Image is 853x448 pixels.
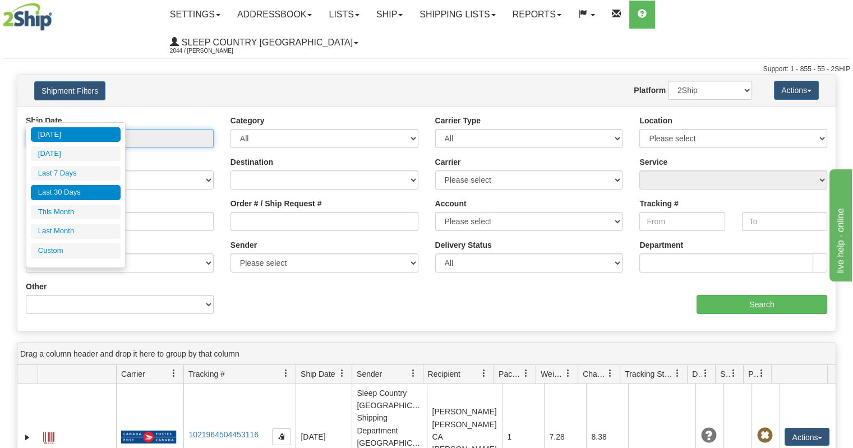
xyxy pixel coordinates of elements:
li: Last 7 Days [31,166,121,181]
a: Packages filter column settings [517,364,536,383]
a: Shipment Issues filter column settings [724,364,743,383]
a: Weight filter column settings [559,364,578,383]
label: Ship Date [26,115,62,126]
span: Pickup Not Assigned [757,428,772,444]
button: Actions [774,81,819,100]
span: Carrier [121,368,145,380]
span: Sleep Country [GEOGRAPHIC_DATA] [179,38,353,47]
a: Expand [22,432,33,443]
label: Destination [230,156,273,168]
span: Delivery Status [692,368,702,380]
button: Shipment Filters [34,81,105,100]
label: Tracking # [639,198,678,209]
a: Ship [368,1,411,29]
label: Platform [634,85,666,96]
span: Packages [499,368,522,380]
label: Carrier Type [435,115,481,126]
label: Department [639,239,683,251]
label: Carrier [435,156,461,168]
a: Settings [162,1,229,29]
input: To [742,212,827,231]
li: [DATE] [31,146,121,161]
img: logo2044.jpg [3,3,52,31]
div: live help - online [8,7,104,20]
a: Reports [504,1,570,29]
input: From [639,212,725,231]
span: Unknown [700,428,716,444]
li: Custom [31,243,121,258]
a: Charge filter column settings [601,364,620,383]
li: [DATE] [31,127,121,142]
input: Search [697,295,827,314]
img: 20 - Canada Post [121,430,176,444]
a: Lists [320,1,367,29]
div: grid grouping header [17,343,836,365]
label: Category [230,115,265,126]
li: This Month [31,205,121,220]
a: Recipient filter column settings [474,364,494,383]
iframe: chat widget [827,167,852,281]
a: Delivery Status filter column settings [696,364,715,383]
label: Delivery Status [435,239,492,251]
span: 2044 / [PERSON_NAME] [170,45,254,57]
span: Weight [541,368,564,380]
a: Sleep Country [GEOGRAPHIC_DATA] 2044 / [PERSON_NAME] [162,29,367,57]
span: Sender [357,368,382,380]
span: Shipment Issues [720,368,730,380]
label: Other [26,281,47,292]
span: Recipient [428,368,460,380]
span: Ship Date [301,368,335,380]
label: Location [639,115,672,126]
a: Carrier filter column settings [164,364,183,383]
label: Sender [230,239,257,251]
li: Last Month [31,224,121,239]
span: Charge [583,368,606,380]
li: Last 30 Days [31,185,121,200]
button: Copy to clipboard [272,428,291,445]
label: Service [639,156,667,168]
span: Tracking Status [625,368,674,380]
label: Order # / Ship Request # [230,198,322,209]
a: Sender filter column settings [404,364,423,383]
div: Support: 1 - 855 - 55 - 2SHIP [3,64,850,74]
span: Pickup Status [748,368,758,380]
a: Ship Date filter column settings [333,364,352,383]
a: 1021964504453116 [188,430,259,439]
a: Label [43,427,54,445]
a: Shipping lists [411,1,504,29]
button: Actions [785,428,829,446]
a: Addressbook [229,1,321,29]
label: Account [435,198,467,209]
a: Tracking Status filter column settings [668,364,687,383]
a: Pickup Status filter column settings [752,364,771,383]
span: Tracking # [188,368,225,380]
a: Tracking # filter column settings [276,364,296,383]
